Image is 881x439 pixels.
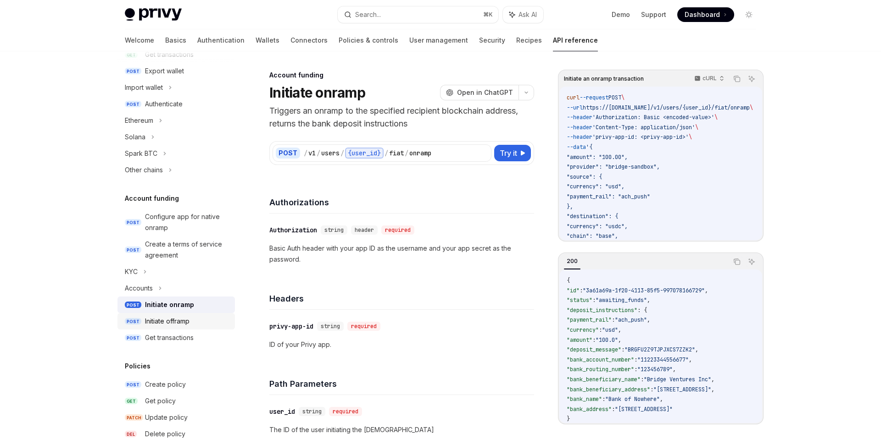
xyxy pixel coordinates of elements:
[711,386,714,393] span: ,
[605,395,660,403] span: "Bank of Nowhere"
[269,71,534,80] div: Account funding
[125,29,154,51] a: Welcome
[321,148,340,158] div: users
[125,398,138,405] span: GET
[125,82,163,93] div: Import wallet
[567,336,592,344] span: "amount"
[145,99,183,110] div: Authenticate
[647,316,650,324] span: ,
[618,326,621,334] span: ,
[553,29,598,51] a: API reference
[596,296,647,304] span: "awaiting_funds"
[125,68,141,75] span: POST
[621,346,625,353] span: :
[117,393,235,409] a: GETGet policy
[117,296,235,313] a: POSTInitiate onramp
[641,10,666,19] a: Support
[125,101,141,108] span: POST
[567,203,573,210] span: },
[125,193,179,204] h5: Account funding
[165,29,186,51] a: Basics
[125,8,182,21] img: light logo
[117,376,235,393] a: POSTCreate policy
[321,323,340,330] span: string
[637,307,647,314] span: : {
[567,307,637,314] span: "deposit_instructions"
[567,366,634,373] span: "bank_routing_number"
[290,29,328,51] a: Connectors
[269,378,534,390] h4: Path Parameters
[567,114,592,121] span: --header
[457,88,513,97] span: Open in ChatGPT
[567,406,612,413] span: "bank_address"
[583,104,750,111] span: https://[DOMAIN_NAME]/v1/users/{user_id}/fiat/onramp
[145,395,176,406] div: Get policy
[269,84,365,101] h1: Initiate onramp
[586,143,592,151] span: '{
[389,148,404,158] div: fiat
[125,283,153,294] div: Accounts
[567,213,618,220] span: "destination": {
[567,277,570,284] span: {
[750,104,753,111] span: \
[580,94,608,101] span: --request
[612,316,615,324] span: :
[145,299,194,310] div: Initiate onramp
[695,346,698,353] span: ,
[494,145,531,161] button: Try it
[269,104,534,130] p: Triggers an onramp to the specified recipient blockchain address, returns the bank deposit instru...
[592,296,596,304] span: :
[503,6,543,23] button: Ask AI
[409,148,431,158] div: onramp
[714,114,718,121] span: \
[345,148,384,159] div: {user_id}
[355,226,374,234] span: header
[567,94,580,101] span: curl
[653,386,711,393] span: "[STREET_ADDRESS]"
[567,386,650,393] span: "bank_beneficiary_address"
[564,256,580,267] div: 200
[117,409,235,426] a: PATCHUpdate policy
[269,196,534,209] h4: Authorizations
[381,225,414,235] div: required
[117,236,235,263] a: POSTCreate a terms of service agreement
[685,10,720,19] span: Dashboard
[145,379,186,390] div: Create policy
[567,173,602,181] span: "source": {
[746,256,758,268] button: Ask AI
[596,336,618,344] span: "100.0"
[637,366,673,373] span: "123456789"
[269,322,313,331] div: privy-app-id
[731,73,743,85] button: Copy the contents from the code block
[567,287,580,294] span: "id"
[567,104,583,111] span: --url
[125,266,138,277] div: KYC
[599,326,602,334] span: :
[125,318,141,325] span: POST
[567,183,625,190] span: "currency": "usd",
[612,10,630,19] a: Demo
[302,408,322,415] span: string
[117,209,235,236] a: POSTConfigure app for native onramp
[650,386,653,393] span: :
[625,346,695,353] span: "BRGFU2Z9TJPJXCS7ZZK2"
[125,414,143,421] span: PATCH
[677,7,734,22] a: Dashboard
[567,346,621,353] span: "deposit_message"
[338,6,498,23] button: Search...⌘K
[567,296,592,304] span: "status"
[615,316,647,324] span: "ach_push"
[117,313,235,329] a: POSTInitiate offramp
[479,29,505,51] a: Security
[117,329,235,346] a: POSTGet transactions
[440,85,519,100] button: Open in ChatGPT
[644,376,711,383] span: "Bridge Ventures Inc"
[621,94,625,101] span: \
[256,29,279,51] a: Wallets
[304,148,307,158] div: /
[564,75,644,82] span: Initiate an onramp transaction
[269,243,534,265] p: Basic Auth header with your app ID as the username and your app secret as the password.
[592,124,695,131] span: 'Content-Type: application/json'
[145,239,229,261] div: Create a terms of service agreement
[145,316,190,327] div: Initiate offramp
